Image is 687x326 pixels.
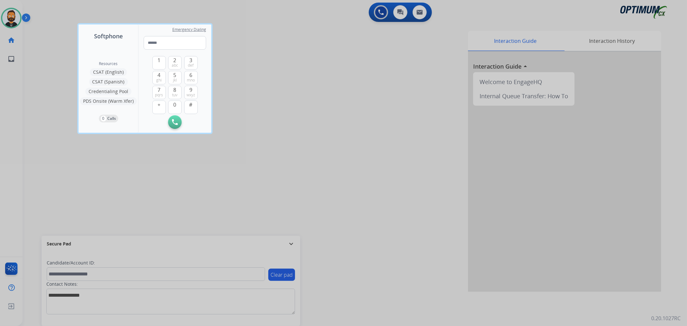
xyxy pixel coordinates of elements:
button: # [184,101,198,114]
span: + [157,101,160,109]
p: Calls [108,116,116,121]
span: tuv [172,92,178,98]
span: Emergency Dialing [172,27,206,32]
button: 0Calls [99,115,118,122]
span: Resources [99,61,118,66]
button: 3def [184,56,198,70]
button: CSAT (English) [90,68,127,76]
span: mno [187,78,195,83]
button: CSAT (Spanish) [89,78,128,86]
button: 6mno [184,71,198,84]
span: abc [172,63,178,68]
span: 3 [189,56,192,64]
button: Credentialing Pool [85,88,131,95]
span: 5 [174,71,177,79]
span: wxyz [186,92,195,98]
span: 0 [174,101,177,109]
button: 8tuv [168,86,182,99]
button: PDS Onsite (Warm Xfer) [80,97,137,105]
span: 6 [189,71,192,79]
span: 2 [174,56,177,64]
span: 4 [157,71,160,79]
span: 8 [174,86,177,94]
span: jkl [173,78,177,83]
button: 7pqrs [152,86,166,99]
span: Softphone [94,32,123,41]
span: ghi [156,78,162,83]
span: # [189,101,193,109]
span: 9 [189,86,192,94]
img: call-button [172,119,178,125]
button: 9wxyz [184,86,198,99]
button: 0 [168,101,182,114]
span: def [188,63,194,68]
span: 1 [157,56,160,64]
span: pqrs [155,92,163,98]
span: 7 [157,86,160,94]
button: 4ghi [152,71,166,84]
button: 1 [152,56,166,70]
p: 0.20.1027RC [651,314,681,322]
button: 5jkl [168,71,182,84]
p: 0 [101,116,106,121]
button: + [152,101,166,114]
button: 2abc [168,56,182,70]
